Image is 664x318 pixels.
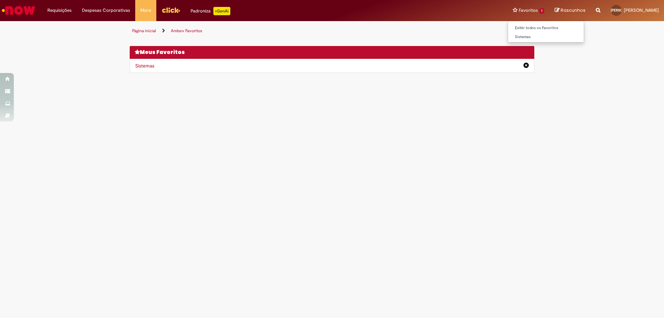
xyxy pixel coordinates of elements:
[611,8,638,12] span: [PERSON_NAME]
[171,28,202,34] a: Ambev Favoritos
[82,7,130,14] span: Despesas Corporativas
[539,8,544,14] span: 1
[47,7,72,14] span: Requisições
[508,21,584,43] ul: Favoritos
[132,28,156,34] a: Página inicial
[561,7,585,13] span: Rascunhos
[213,7,230,15] p: +GenAi
[140,48,185,56] span: Meus Favoritos
[519,7,538,14] span: Favoritos
[624,7,659,13] span: [PERSON_NAME]
[508,33,584,41] a: Sistemas
[555,7,585,14] a: Rascunhos
[1,3,36,17] img: ServiceNow
[140,7,151,14] span: More
[130,25,534,37] ul: Trilhas de página
[135,63,154,69] a: Sistemas
[508,24,584,32] a: Exibir todos os Favoritos
[162,5,180,15] img: click_logo_yellow_360x200.png
[191,7,230,15] div: Padroniza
